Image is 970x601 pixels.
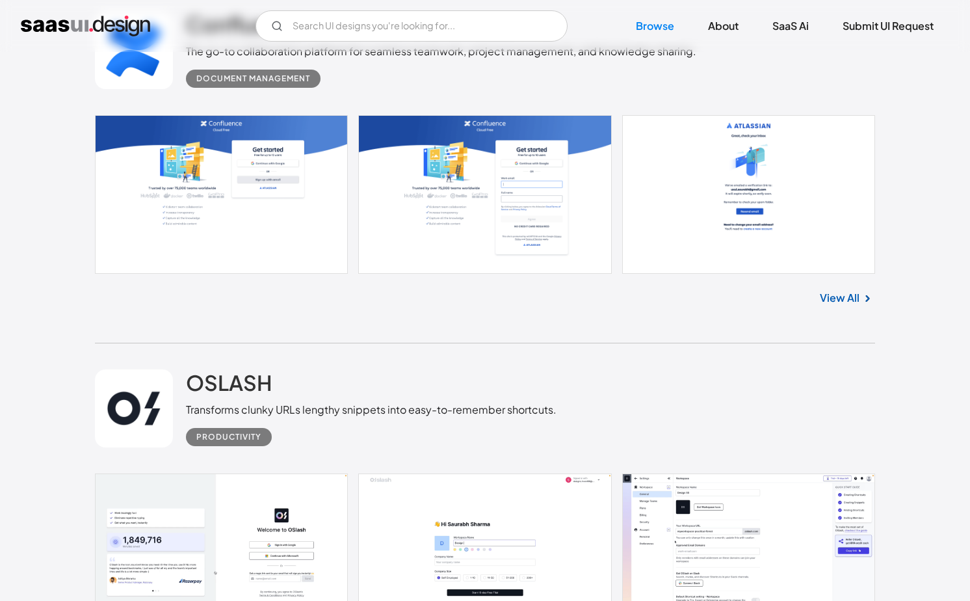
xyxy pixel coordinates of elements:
a: Browse [620,12,690,40]
div: Productivity [196,429,261,445]
div: Transforms clunky URLs lengthy snippets into easy-to-remember shortcuts. [186,402,557,418]
a: OSLASH [186,369,272,402]
form: Email Form [256,10,568,42]
a: View All [820,290,859,306]
h2: OSLASH [186,369,272,395]
a: About [692,12,754,40]
input: Search UI designs you're looking for... [256,10,568,42]
a: Submit UI Request [827,12,949,40]
a: home [21,16,150,36]
div: Document Management [196,71,310,87]
a: SaaS Ai [757,12,824,40]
